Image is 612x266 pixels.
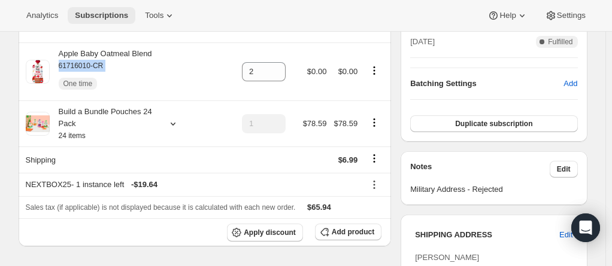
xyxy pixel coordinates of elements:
[50,48,152,96] div: Apple Baby Oatmeal Blend
[68,7,135,24] button: Subscriptions
[138,7,183,24] button: Tools
[559,229,572,241] span: Edit
[19,7,65,24] button: Analytics
[410,36,435,48] span: [DATE]
[315,224,381,240] button: Add product
[332,227,374,237] span: Add product
[63,79,93,88] span: One time
[538,7,593,24] button: Settings
[550,161,578,178] button: Edit
[455,119,532,129] span: Duplicate subscription
[548,37,572,47] span: Fulfilled
[556,74,584,93] button: Add
[365,116,384,129] button: Product actions
[307,203,331,212] span: $65.94
[480,7,535,24] button: Help
[50,106,157,142] div: Build a Bundle Pouches 24 Pack
[365,152,384,165] button: Shipping actions
[499,11,516,20] span: Help
[303,119,327,128] span: $78.59
[365,64,384,77] button: Product actions
[552,225,580,244] button: Edit
[59,62,104,70] small: 61716010-CR
[244,228,296,237] span: Apply discount
[563,78,577,90] span: Add
[59,132,86,140] small: 24 items
[410,161,550,178] h3: Notes
[338,155,358,164] span: $6.99
[410,115,577,132] button: Duplicate subscription
[307,67,327,76] span: $0.00
[415,229,559,241] h3: SHIPPING ADDRESS
[131,179,157,191] span: - $19.64
[19,146,239,173] th: Shipping
[571,213,600,242] div: Open Intercom Messenger
[26,60,50,84] img: product img
[410,78,563,90] h6: Batching Settings
[557,11,586,20] span: Settings
[338,67,358,76] span: $0.00
[75,11,128,20] span: Subscriptions
[227,224,303,241] button: Apply discount
[410,184,577,195] span: Military Address - Rejected
[145,11,163,20] span: Tools
[26,11,58,20] span: Analytics
[334,119,357,128] span: $78.59
[26,179,358,191] div: NEXTBOX25 - 1 instance left
[557,164,571,174] span: Edit
[26,203,296,212] span: Sales tax (if applicable) is not displayed because it is calculated with each new order.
